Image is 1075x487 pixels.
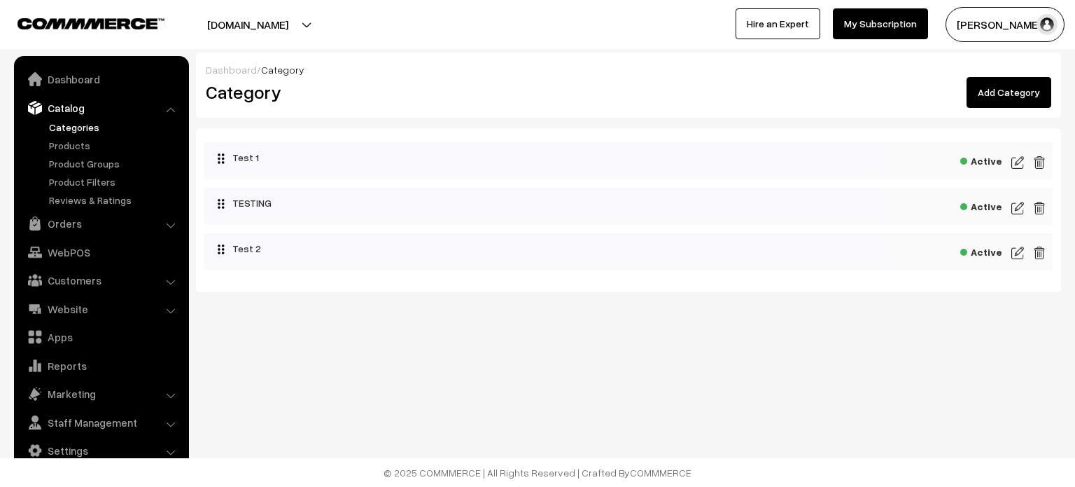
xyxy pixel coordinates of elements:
[17,268,184,293] a: Customers
[967,77,1051,108] a: Add Category
[1033,245,1046,261] img: edit
[17,240,184,265] a: WebPOS
[158,7,337,42] button: [DOMAIN_NAME]
[1011,200,1024,217] img: edit
[17,438,184,463] a: Settings
[206,62,1051,77] div: /
[17,211,184,236] a: Orders
[946,7,1065,42] button: [PERSON_NAME]
[204,142,883,173] div: Test 1
[45,193,184,207] a: Reviews & Ratings
[17,67,184,92] a: Dashboard
[206,64,257,76] a: Dashboard
[217,198,225,210] img: drag
[45,156,184,171] a: Product Groups
[17,410,184,435] a: Staff Management
[833,8,928,39] a: My Subscription
[1011,154,1024,171] img: edit
[17,296,184,322] a: Website
[45,174,184,189] a: Product Filters
[17,324,184,350] a: Apps
[261,64,304,76] span: Category
[1037,14,1058,35] img: user
[1033,200,1046,217] img: edit
[217,153,225,164] img: drag
[206,81,618,103] h2: Category
[1033,154,1046,171] img: edit
[17,95,184,121] a: Catalog
[960,196,1002,214] span: Active
[960,151,1002,168] span: Active
[17,18,164,29] img: COMMMERCE
[1011,245,1024,261] img: edit
[960,242,1002,259] span: Active
[17,14,140,31] a: COMMMERCE
[217,244,225,255] img: drag
[204,233,883,264] div: Test 2
[17,381,184,406] a: Marketing
[45,120,184,135] a: Categories
[736,8,820,39] a: Hire an Expert
[204,188,883,219] div: TESTING
[17,353,184,378] a: Reports
[45,138,184,153] a: Products
[630,467,691,479] a: COMMMERCE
